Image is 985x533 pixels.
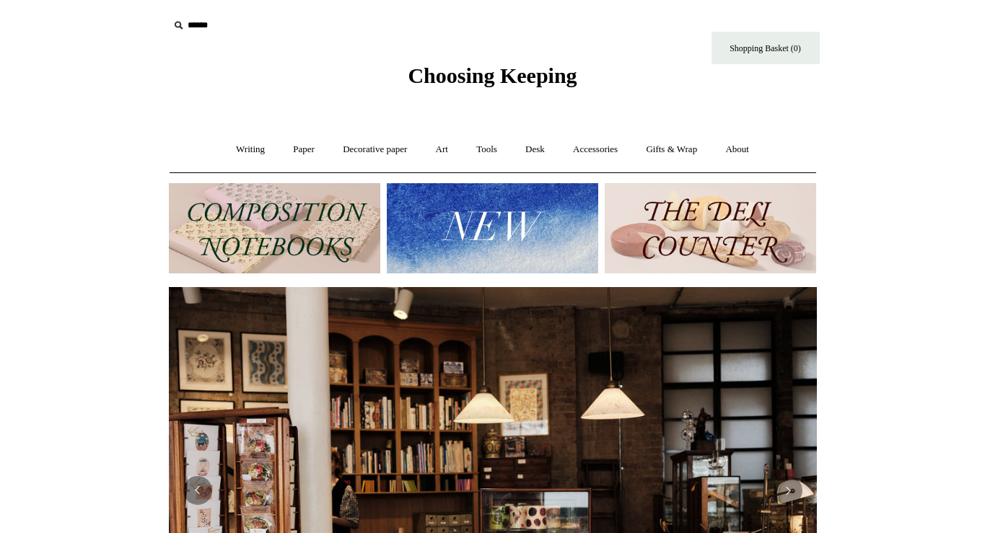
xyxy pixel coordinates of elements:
[223,131,278,169] a: Writing
[605,183,816,273] img: The Deli Counter
[712,131,762,169] a: About
[560,131,631,169] a: Accessories
[463,131,510,169] a: Tools
[387,183,598,273] img: New.jpg__PID:f73bdf93-380a-4a35-bcfe-7823039498e1
[408,75,577,85] a: Choosing Keeping
[633,131,710,169] a: Gifts & Wrap
[280,131,328,169] a: Paper
[330,131,420,169] a: Decorative paper
[169,183,380,273] img: 202302 Composition ledgers.jpg__PID:69722ee6-fa44-49dd-a067-31375e5d54ec
[183,476,212,505] button: Previous
[774,476,802,505] button: Next
[712,32,820,64] a: Shopping Basket (0)
[423,131,461,169] a: Art
[408,63,577,87] span: Choosing Keeping
[512,131,558,169] a: Desk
